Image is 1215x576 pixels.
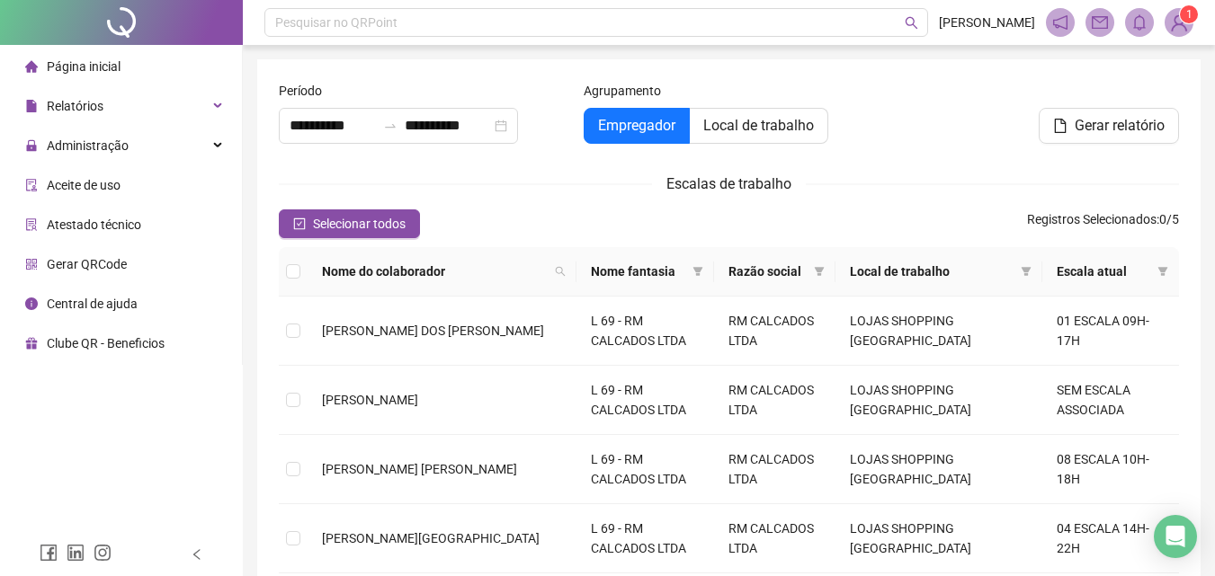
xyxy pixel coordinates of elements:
[25,218,38,231] span: solution
[1131,14,1148,31] span: bell
[1157,266,1168,277] span: filter
[551,258,569,285] span: search
[47,99,103,113] span: Relatórios
[67,544,85,562] span: linkedin
[191,548,203,561] span: left
[25,60,38,73] span: home
[1052,14,1068,31] span: notification
[1166,9,1193,36] img: 94781
[728,261,806,281] span: Razão social
[814,266,825,277] span: filter
[666,175,791,192] span: Escalas de trabalho
[835,435,1042,504] td: LOJAS SHOPPING [GEOGRAPHIC_DATA]
[576,504,715,573] td: L 69 - RM CALCADOS LTDA
[25,100,38,112] span: file
[383,119,398,133] span: to
[835,504,1042,573] td: LOJAS SHOPPING [GEOGRAPHIC_DATA]
[835,297,1042,366] td: LOJAS SHOPPING [GEOGRAPHIC_DATA]
[47,138,129,153] span: Administração
[584,81,661,101] span: Agrupamento
[47,336,165,350] span: Clube QR - Beneficios
[1075,115,1165,137] span: Gerar relatório
[810,258,828,285] span: filter
[1027,212,1157,226] span: Registros Selecionados
[322,531,540,545] span: [PERSON_NAME][GEOGRAPHIC_DATA]
[576,366,715,435] td: L 69 - RM CALCADOS LTDA
[850,261,1014,281] span: Local de trabalho
[1154,515,1197,558] div: Open Intercom Messenger
[939,13,1035,32] span: [PERSON_NAME]
[714,504,835,573] td: RM CALCADOS LTDA
[322,393,418,407] span: [PERSON_NAME]
[1057,261,1150,281] span: Escala atual
[25,297,38,310] span: info-circle
[1154,258,1172,285] span: filter
[25,337,38,350] span: gift
[1027,209,1179,238] span: : 0 / 5
[47,297,138,311] span: Central de ajuda
[25,258,38,270] span: qrcode
[905,16,918,30] span: search
[1186,8,1193,21] span: 1
[322,323,544,338] span: [PERSON_NAME] DOS [PERSON_NAME]
[555,266,566,277] span: search
[47,257,127,271] span: Gerar QRCode
[692,266,703,277] span: filter
[313,214,406,234] span: Selecionar todos
[40,544,58,562] span: facebook
[598,117,675,134] span: Empregador
[714,435,835,504] td: RM CALCADOS LTDA
[279,209,420,238] button: Selecionar todos
[689,258,707,285] span: filter
[47,59,121,74] span: Página inicial
[1180,5,1198,23] sup: Atualize o seu contato no menu Meus Dados
[714,366,835,435] td: RM CALCADOS LTDA
[1042,504,1179,573] td: 04 ESCALA 14H-22H
[1042,366,1179,435] td: SEM ESCALA ASSOCIADA
[576,435,715,504] td: L 69 - RM CALCADOS LTDA
[591,261,686,281] span: Nome fantasia
[835,366,1042,435] td: LOJAS SHOPPING [GEOGRAPHIC_DATA]
[1039,108,1179,144] button: Gerar relatório
[383,119,398,133] span: swap-right
[703,117,814,134] span: Local de trabalho
[1021,266,1032,277] span: filter
[25,179,38,191] span: audit
[1042,297,1179,366] td: 01 ESCALA 09H-17H
[293,217,306,230] span: check-square
[576,297,715,366] td: L 69 - RM CALCADOS LTDA
[1053,119,1068,133] span: file
[94,544,112,562] span: instagram
[322,462,517,476] span: [PERSON_NAME] [PERSON_NAME]
[1017,258,1035,285] span: filter
[47,178,121,192] span: Aceite de uso
[322,261,548,281] span: Nome do colaborador
[1042,435,1179,504] td: 08 ESCALA 10H-18H
[47,217,141,232] span: Atestado técnico
[1092,14,1108,31] span: mail
[25,139,38,152] span: lock
[714,297,835,366] td: RM CALCADOS LTDA
[279,81,322,101] span: Período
